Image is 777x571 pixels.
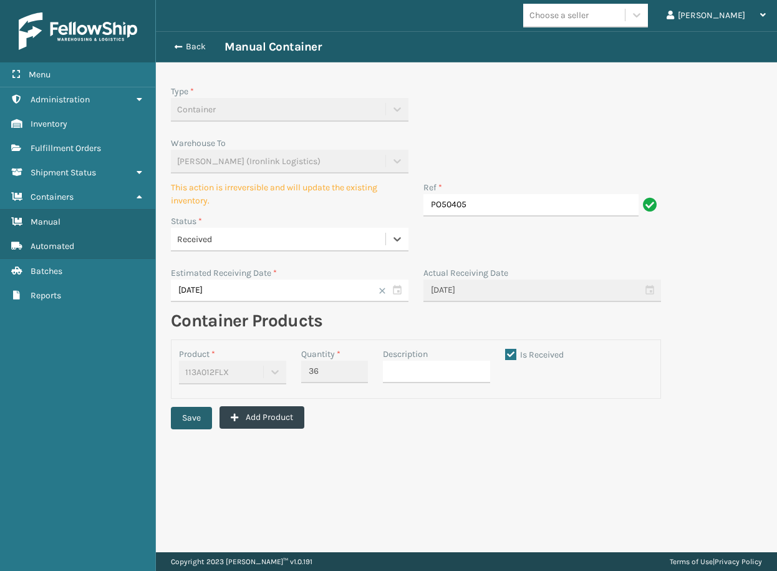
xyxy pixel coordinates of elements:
label: Status [171,216,202,227]
img: logo [19,12,137,50]
label: Estimated Receiving Date [171,268,277,278]
p: This action is irreversible and will update the existing inventory. [171,181,408,207]
label: Quantity [301,348,340,361]
input: MM/DD/YYYY [423,280,661,302]
span: Manual [31,217,60,227]
label: Description [383,348,428,361]
div: | [670,552,762,571]
label: Type [171,86,194,97]
h2: Container Products [171,310,661,332]
label: Actual Receiving Date [423,268,508,278]
a: Terms of Use [670,557,713,566]
span: Fulfillment Orders [31,143,101,154]
label: Product [179,349,215,359]
div: Choose a seller [529,9,589,22]
input: MM/DD/YYYY [171,280,408,302]
span: Reports [31,290,61,301]
button: Add Product [220,406,304,429]
span: Received [177,233,212,246]
span: Batches [31,266,62,276]
span: Automated [31,241,74,251]
label: Warehouse To [171,138,226,149]
label: Is Received [505,349,564,360]
button: Save [171,407,212,429]
h3: Manual Container [224,39,321,54]
button: Back [167,41,224,52]
p: Copyright 2023 [PERSON_NAME]™ v 1.0.191 [171,552,312,571]
span: Containers [31,192,74,202]
a: Privacy Policy [715,557,762,566]
span: Menu [29,69,51,80]
span: Inventory [31,119,67,129]
span: Shipment Status [31,167,96,178]
span: Administration [31,94,90,105]
label: Ref [423,181,442,194]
